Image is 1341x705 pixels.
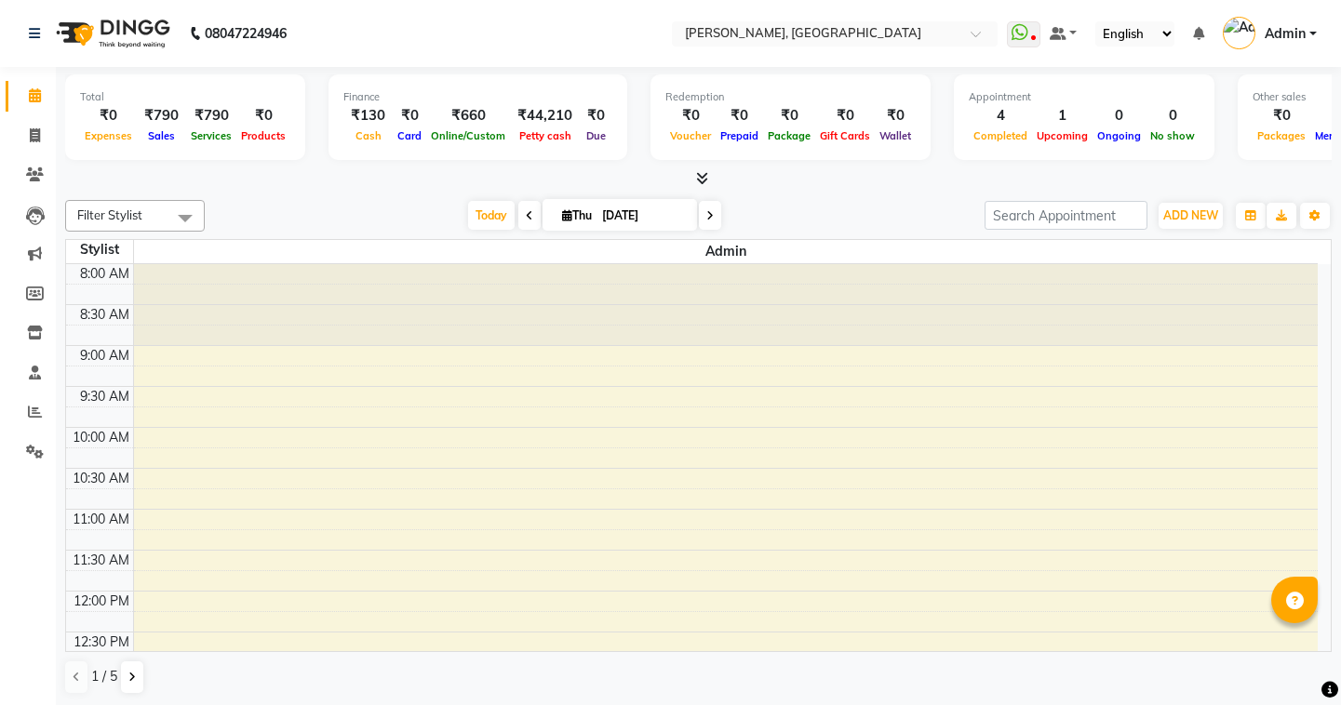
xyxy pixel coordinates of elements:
[76,305,133,325] div: 8:30 AM
[510,105,580,126] div: ₹44,210
[69,428,133,447] div: 10:00 AM
[1265,24,1306,44] span: Admin
[70,632,133,652] div: 12:30 PM
[1263,631,1322,686] iframe: chat widget
[66,240,133,259] div: Stylist
[80,105,137,126] div: ₹0
[186,105,236,126] div: ₹790
[1032,105,1093,126] div: 1
[76,346,133,366] div: 9:00 AM
[1159,203,1223,229] button: ADD NEW
[69,510,133,529] div: 11:00 AM
[969,129,1032,142] span: Completed
[80,89,290,105] div: Total
[76,264,133,284] div: 8:00 AM
[1253,129,1310,142] span: Packages
[137,105,186,126] div: ₹790
[875,129,916,142] span: Wallet
[665,129,716,142] span: Voucher
[815,105,875,126] div: ₹0
[468,201,515,230] span: Today
[815,129,875,142] span: Gift Cards
[969,89,1200,105] div: Appointment
[205,7,287,60] b: 08047224946
[1223,17,1255,49] img: Admin
[665,105,716,126] div: ₹0
[351,129,386,142] span: Cash
[426,129,510,142] span: Online/Custom
[763,105,815,126] div: ₹0
[1146,129,1200,142] span: No show
[343,105,393,126] div: ₹130
[1093,105,1146,126] div: 0
[1163,208,1218,222] span: ADD NEW
[1146,105,1200,126] div: 0
[47,7,175,60] img: logo
[76,387,133,406] div: 9:30 AM
[393,129,426,142] span: Card
[1093,129,1146,142] span: Ongoing
[515,129,576,142] span: Petty cash
[580,105,612,126] div: ₹0
[426,105,510,126] div: ₹660
[597,202,690,230] input: 2025-09-04
[557,208,597,222] span: Thu
[236,129,290,142] span: Products
[343,89,612,105] div: Finance
[69,551,133,570] div: 11:30 AM
[1032,129,1093,142] span: Upcoming
[716,129,763,142] span: Prepaid
[665,89,916,105] div: Redemption
[80,129,137,142] span: Expenses
[77,207,142,222] span: Filter Stylist
[393,105,426,126] div: ₹0
[70,592,133,611] div: 12:00 PM
[716,105,763,126] div: ₹0
[1253,105,1310,126] div: ₹0
[143,129,180,142] span: Sales
[969,105,1032,126] div: 4
[236,105,290,126] div: ₹0
[91,667,117,686] span: 1 / 5
[186,129,236,142] span: Services
[763,129,815,142] span: Package
[69,469,133,488] div: 10:30 AM
[134,240,1319,263] span: Admin
[875,105,916,126] div: ₹0
[582,129,610,142] span: Due
[985,201,1147,230] input: Search Appointment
